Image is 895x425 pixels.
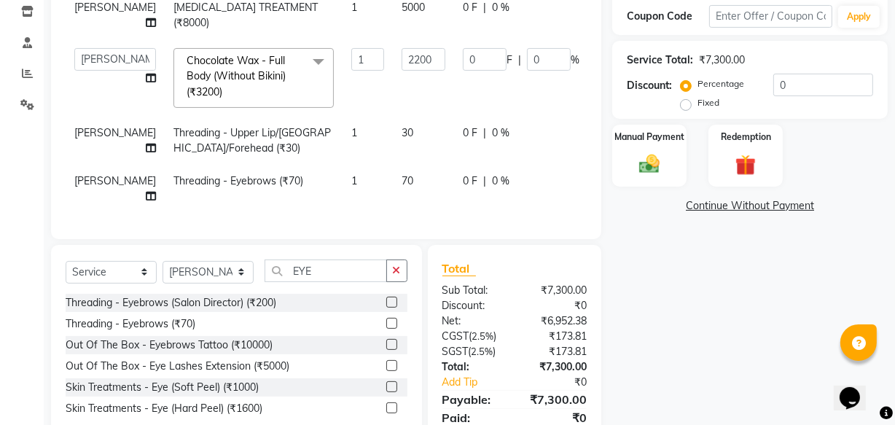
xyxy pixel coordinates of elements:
div: ₹0 [515,298,598,313]
span: | [518,52,521,68]
span: [MEDICAL_DATA] TREATMENT (₹8000) [173,1,318,29]
span: 0 F [463,173,477,189]
div: ₹7,300.00 [699,52,745,68]
span: SGST [442,345,469,358]
div: Skin Treatments - Eye (Hard Peel) (₹1600) [66,401,262,416]
span: 1 [351,126,357,139]
button: Apply [838,6,880,28]
span: CGST [442,330,469,343]
span: 0 % [492,125,509,141]
div: ₹7,300.00 [515,283,598,298]
div: ₹173.81 [515,329,598,344]
div: Sub Total: [431,283,515,298]
span: 70 [402,174,413,187]
iframe: chat widget [834,367,880,410]
div: Discount: [431,298,515,313]
span: Total [442,261,476,276]
div: Payable: [431,391,515,408]
span: [PERSON_NAME] [74,1,156,14]
div: Threading - Eyebrows (₹70) [66,316,195,332]
div: Discount: [627,78,672,93]
span: F [507,52,512,68]
div: Out Of The Box - Eyebrows Tattoo (₹10000) [66,338,273,353]
span: 2.5% [472,330,494,342]
div: Threading - Eyebrows (Salon Director) (₹200) [66,295,276,311]
div: Net: [431,313,515,329]
a: x [222,85,229,98]
div: Coupon Code [627,9,709,24]
label: Percentage [697,77,744,90]
div: ₹6,952.38 [515,313,598,329]
span: Chocolate Wax - Full Body (Without Bikini) (₹3200) [187,54,286,98]
div: ( ) [431,344,515,359]
span: 0 F [463,125,477,141]
div: Service Total: [627,52,693,68]
img: _gift.svg [729,152,762,178]
div: ( ) [431,329,515,344]
a: Continue Without Payment [615,198,885,214]
div: ₹7,300.00 [515,391,598,408]
div: Out Of The Box - Eye Lashes Extension (₹5000) [66,359,289,374]
span: [PERSON_NAME] [74,174,156,187]
div: ₹0 [528,375,598,390]
input: Enter Offer / Coupon Code [709,5,832,28]
input: Search or Scan [265,260,387,282]
label: Fixed [697,96,719,109]
span: Threading - Eyebrows (₹70) [173,174,303,187]
div: Skin Treatments - Eye (Soft Peel) (₹1000) [66,380,259,395]
span: % [571,52,579,68]
label: Redemption [721,130,771,144]
span: 30 [402,126,413,139]
div: Total: [431,359,515,375]
label: Manual Payment [614,130,684,144]
span: 2.5% [472,346,493,357]
span: 1 [351,1,357,14]
div: ₹7,300.00 [515,359,598,375]
span: 0 % [492,173,509,189]
span: | [483,173,486,189]
span: 5000 [402,1,425,14]
a: Add Tip [431,375,528,390]
span: 1 [351,174,357,187]
span: [PERSON_NAME] [74,126,156,139]
span: | [483,125,486,141]
div: ₹173.81 [515,344,598,359]
span: Threading - Upper Lip/[GEOGRAPHIC_DATA]/Forehead (₹30) [173,126,331,155]
img: _cash.svg [633,152,666,176]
